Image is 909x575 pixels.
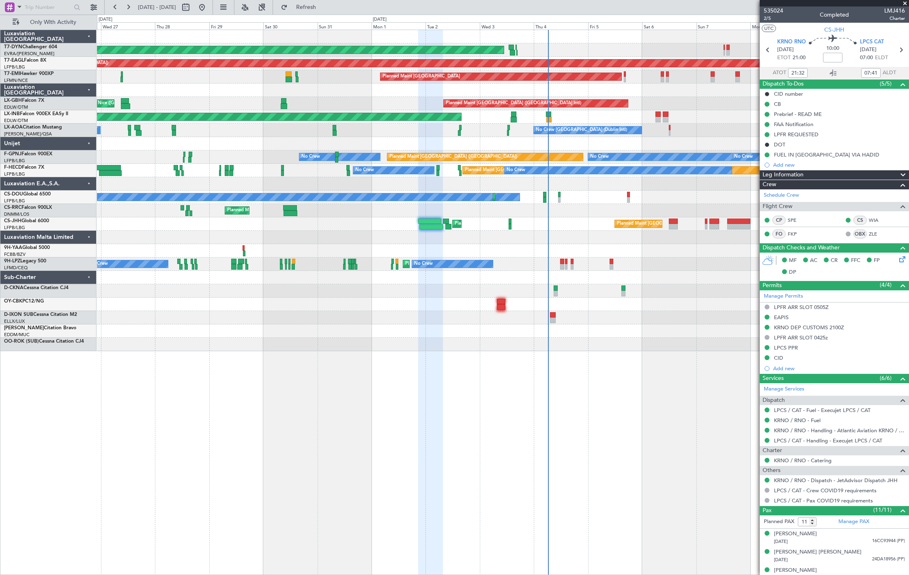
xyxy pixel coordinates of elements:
a: EVRA/[PERSON_NAME] [4,51,54,57]
div: Planned Maint [GEOGRAPHIC_DATA] ([GEOGRAPHIC_DATA]) [617,218,745,230]
a: [PERSON_NAME]/QSA [4,131,52,137]
div: Planned Maint [GEOGRAPHIC_DATA] ([GEOGRAPHIC_DATA]) [455,218,582,230]
span: T7-EMI [4,71,20,76]
a: LFPB/LBG [4,225,25,231]
div: CID number [774,90,803,97]
div: Completed [820,11,849,19]
span: [DATE] [860,46,877,54]
a: DNMM/LOS [4,211,29,217]
a: LX-INBFalcon 900EX EASy II [4,112,68,116]
span: F-GPNJ [4,152,21,157]
a: D-CKNACessna Citation CJ4 [4,285,69,290]
a: KRNO / RNO - Fuel [774,417,821,424]
span: Dispatch [763,396,785,405]
span: [DATE] [774,539,788,545]
a: FCBB/BZV [4,251,26,257]
a: Manage Permits [764,292,803,300]
span: (6/6) [880,374,892,382]
a: Manage Services [764,385,804,393]
div: [PERSON_NAME] [774,530,817,538]
span: LX-GBH [4,98,22,103]
div: LPFR REQUESTED [774,131,819,138]
span: ALDT [883,69,896,77]
div: Planned Maint [GEOGRAPHIC_DATA] ([GEOGRAPHIC_DATA]) [227,204,355,217]
div: Mon 1 [372,22,425,30]
span: 10:00 [826,45,839,53]
span: D-CKNA [4,285,24,290]
div: Add new [773,161,905,168]
input: Trip Number [25,1,71,13]
div: FAA Notification [774,121,813,128]
span: CS-JHH [4,219,21,223]
span: Crew [763,180,776,189]
div: No Crew [GEOGRAPHIC_DATA] (Dublin Intl) [536,124,627,136]
div: KRNO DEP CUSTOMS 2100Z [774,324,844,331]
span: CS-JHH [825,26,845,34]
span: ATOT [773,69,786,77]
span: Services [763,374,784,383]
div: Tue 2 [425,22,479,30]
div: No Crew [735,151,753,163]
span: (4/4) [880,281,892,289]
div: CID [774,354,783,361]
div: Prebrief - READ ME [774,111,822,118]
div: Fri 29 [209,22,263,30]
div: Thu 4 [534,22,588,30]
span: LX-AOA [4,125,23,130]
span: MF [789,257,797,265]
div: CS [853,216,867,225]
span: Charter [763,446,782,455]
div: Planned Maint [GEOGRAPHIC_DATA] ([GEOGRAPHIC_DATA]) [465,164,593,176]
a: T7-EMIHawker 900XP [4,71,54,76]
a: Manage PAX [838,518,869,526]
a: ZLE [869,230,887,238]
span: Pax [763,506,771,515]
span: Refresh [289,4,323,10]
a: 9H-LPZLegacy 500 [4,259,46,264]
span: [DATE] [777,46,794,54]
span: 21:00 [793,54,806,62]
span: DP [789,268,796,277]
span: Charter [884,15,905,22]
div: EAPIS [774,314,789,321]
span: LMJ416 [884,6,905,15]
span: (5/5) [880,79,892,88]
a: 9H-YAAGlobal 5000 [4,245,50,250]
a: EDLW/DTM [4,118,28,124]
div: Thu 28 [155,22,209,30]
span: CR [831,257,838,265]
div: OBX [853,230,867,238]
span: ELDT [875,54,888,62]
span: 9H-LPZ [4,259,20,264]
div: LPCS PPR [774,344,798,351]
span: T7-EAGL [4,58,24,63]
span: 16CC93944 (PP) [872,538,905,545]
span: Others [763,466,780,475]
div: No Crew [590,151,609,163]
a: F-GPNJFalcon 900EX [4,152,52,157]
div: FO [772,230,786,238]
a: KRNO / RNO - Catering [774,457,832,464]
div: [DATE] [99,16,112,23]
a: LPCS / CAT - Crew COVID19 requirements [774,487,877,494]
a: D-IXON SUBCessna Citation M2 [4,312,77,317]
span: 24DA18956 (PP) [872,556,905,563]
span: ETOT [777,54,791,62]
label: Planned PAX [764,518,794,526]
div: [PERSON_NAME] [774,566,817,575]
a: LFMN/NCE [4,77,28,84]
span: LPCS CAT [860,38,884,46]
a: EDDM/MUC [4,332,30,338]
a: FKP [788,230,806,238]
div: Sun 31 [318,22,372,30]
div: Planned Maint Nice ([GEOGRAPHIC_DATA]) [67,97,157,109]
a: LFPB/LBG [4,171,25,177]
button: UTC [762,25,776,32]
div: Planned Maint [GEOGRAPHIC_DATA] ([GEOGRAPHIC_DATA] Intl) [446,97,581,109]
span: 2/5 [764,15,783,22]
a: Schedule Crew [764,191,799,200]
span: Dispatch Checks and Weather [763,243,840,253]
a: SPE [788,217,806,224]
a: LFPB/LBG [4,198,25,204]
span: OO-ROK (SUB) [4,339,39,344]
